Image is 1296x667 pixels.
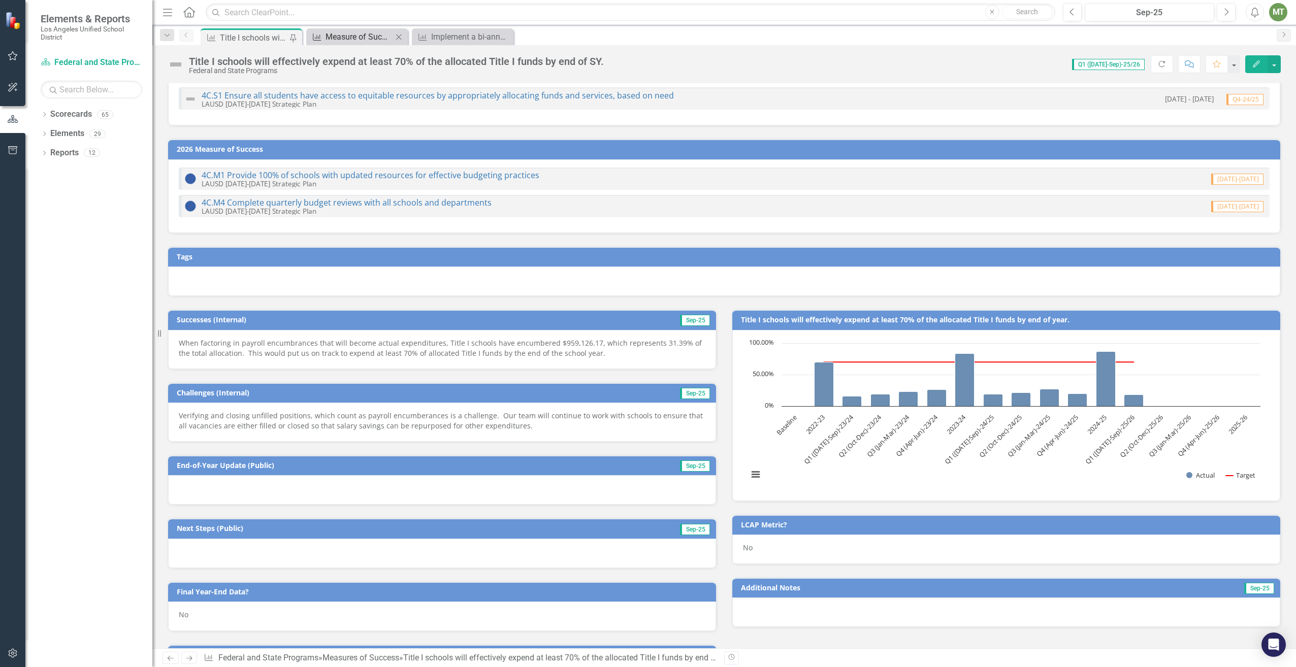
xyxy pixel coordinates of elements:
[403,653,731,662] div: Title I schools will effectively expend at least 70% of the allocated Title I funds by end of SY.
[1186,471,1215,480] button: Show Actual
[1034,413,1080,458] text: Q4 (Apr-Jun)-24/25
[177,253,1275,260] h3: Tags
[89,129,106,138] div: 29
[177,389,551,396] h3: Challenges (Internal)
[1083,413,1137,466] text: Q1 ([DATE]-Sep)-25/26
[749,468,763,482] button: View chart menu, Chart
[943,413,996,466] text: Q1 ([DATE]-Sep)-24/25
[1244,583,1274,594] span: Sep-25
[204,652,717,664] div: » »
[1211,174,1263,185] span: [DATE]-[DATE]
[326,30,393,43] div: Measure of Success - Scorecard Report
[41,25,142,42] small: Los Angeles Unified School District
[1085,413,1108,436] text: 2024-25
[177,316,546,323] h3: Successes (Internal)
[309,30,393,43] a: Measure of Success - Scorecard Report
[50,147,79,159] a: Reports
[189,67,604,75] div: Federal and State Programs
[815,362,834,406] path: 2022-23, 70. Actual.
[202,197,492,208] a: 4C.M4 Complete quarterly budget reviews with all schools and departments
[41,13,142,25] span: Elements & Reports
[202,90,674,101] a: 4C.S1 Ensure all students have access to equitable resources by appropriately allocating funds an...
[206,4,1055,21] input: Search ClearPoint...
[1118,413,1165,459] text: Q2 (Oct-Dec)-25/26
[220,31,287,44] div: Title I schools will effectively expend at least 70% of the allocated Title I funds by end of SY.
[899,391,918,406] path: Q3 (Jan-Mar)-23/24, 22.65. Actual.
[41,81,142,98] input: Search Below...
[179,411,705,431] p: Verifying and closing unfilled positions, which count as payroll encumberances is a challenge. Ou...
[1006,413,1052,459] text: Q3 (Jan-Mar)-24/25
[955,353,975,406] path: 2023-24, 83.34. Actual.
[414,30,511,43] a: Implement a bi-annual technical support and visitation protocol to assist in monitoring School Pl...
[1012,392,1031,406] path: Q2 (Oct-Dec)-24/25, 21.76. Actual.
[836,412,884,459] text: Q2 (Oct-Dec)-23/24
[202,170,539,181] a: 4C.M1 Provide 100% of schools with updated resources for effective budgeting practices
[97,110,113,119] div: 65
[189,56,604,67] div: Title I schools will effectively expend at least 70% of the allocated Title I funds by end of SY.
[1176,413,1221,458] text: Q4 (Apr-Jun)-25/26
[168,56,184,73] img: Not Defined
[741,316,1275,323] h3: Title I schools will effectively expend at least 70% of the allocated Title I funds by end of year.
[743,543,753,552] span: No
[177,461,582,469] h3: End-of-Year Update (Public)
[202,206,316,216] small: LAUSD [DATE]-[DATE] Strategic Plan
[802,412,855,465] text: Q1 ([DATE]-Sep)-23/24
[218,653,318,662] a: Federal and State Programs
[1261,632,1286,657] div: Open Intercom Messenger
[1269,3,1287,21] button: MT
[1124,394,1144,406] path: Q1 (Jul-Sep)-25/26, 18.28. Actual.
[765,401,774,410] text: 0%
[50,109,92,120] a: Scorecards
[984,394,1003,406] path: Q1 (Jul-Sep)-24/25, 19.19. Actual.
[1088,7,1211,19] div: Sep-25
[977,413,1024,459] text: Q2 (Oct-Dec)-24/25
[1068,393,1087,406] path: Q4 (Apr-Jun)-24/25, 19.41. Actual.
[41,57,142,69] a: Federal and State Programs
[202,99,316,109] small: LAUSD [DATE]-[DATE] Strategic Plan
[1002,5,1053,19] button: Search
[1040,389,1059,406] path: Q3 (Jan-Mar)-24/25, 26.62. Actual.
[50,128,84,140] a: Elements
[1211,201,1263,212] span: [DATE]-[DATE]
[1016,8,1038,16] span: Search
[184,93,197,105] img: Not Defined
[871,394,890,406] path: Q2 (Oct-Dec)-23/24, 18.8. Actual.
[753,369,774,378] text: 50.00%
[5,12,23,29] img: ClearPoint Strategy
[774,413,798,437] text: Baseline
[743,338,1270,490] div: Chart. Highcharts interactive chart.
[177,145,1275,153] h3: 2026 Measure of Success
[741,521,1275,528] h3: LCAP Metric?
[177,588,711,595] h3: Final Year-End Data?
[202,179,316,188] small: LAUSD [DATE]-[DATE] Strategic Plan
[927,389,947,406] path: Q4 (Apr-Jun)-23/24, 26.26. Actual.
[743,338,1266,490] svg: Interactive chart
[179,610,188,619] span: No
[680,388,710,399] span: Sep-25
[843,396,862,406] path: Q1 (Jul-Sep)-23/24, 15.6. Actual.
[865,412,912,459] text: Q3 (Jan-Mar)-23/24
[1226,94,1263,105] span: Q4-24/25
[804,413,827,436] text: 2022-23
[1226,413,1249,436] text: 2025-26
[1096,351,1116,406] path: 2024-25, 86.97. Actual.
[1226,471,1256,480] button: Show Target
[680,524,710,535] span: Sep-25
[431,30,511,43] div: Implement a bi-annual technical support and visitation protocol to assist in monitoring School Pl...
[184,200,197,212] img: At or Above Plan
[1147,413,1193,459] text: Q3 (Jan-Mar)-25/26
[749,338,774,347] text: 100.00%
[177,524,541,532] h3: Next Steps (Public)
[184,173,197,185] img: At or Above Plan
[1085,3,1214,21] button: Sep-25
[1072,59,1145,70] span: Q1 ([DATE]-Sep)-25/26
[796,360,1136,364] g: Target, series 2 of 2. Line with 17 data points.
[680,460,710,472] span: Sep-25
[894,412,940,458] text: Q4 (Apr-Jun)-23/24
[179,338,705,358] p: When factoring in payroll encumbrances that will become actual expenditures, Title I schools have...
[945,412,968,436] text: 2023-24
[741,584,1092,591] h3: Additional Notes
[322,653,399,662] a: Measures of Success
[680,315,710,326] span: Sep-25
